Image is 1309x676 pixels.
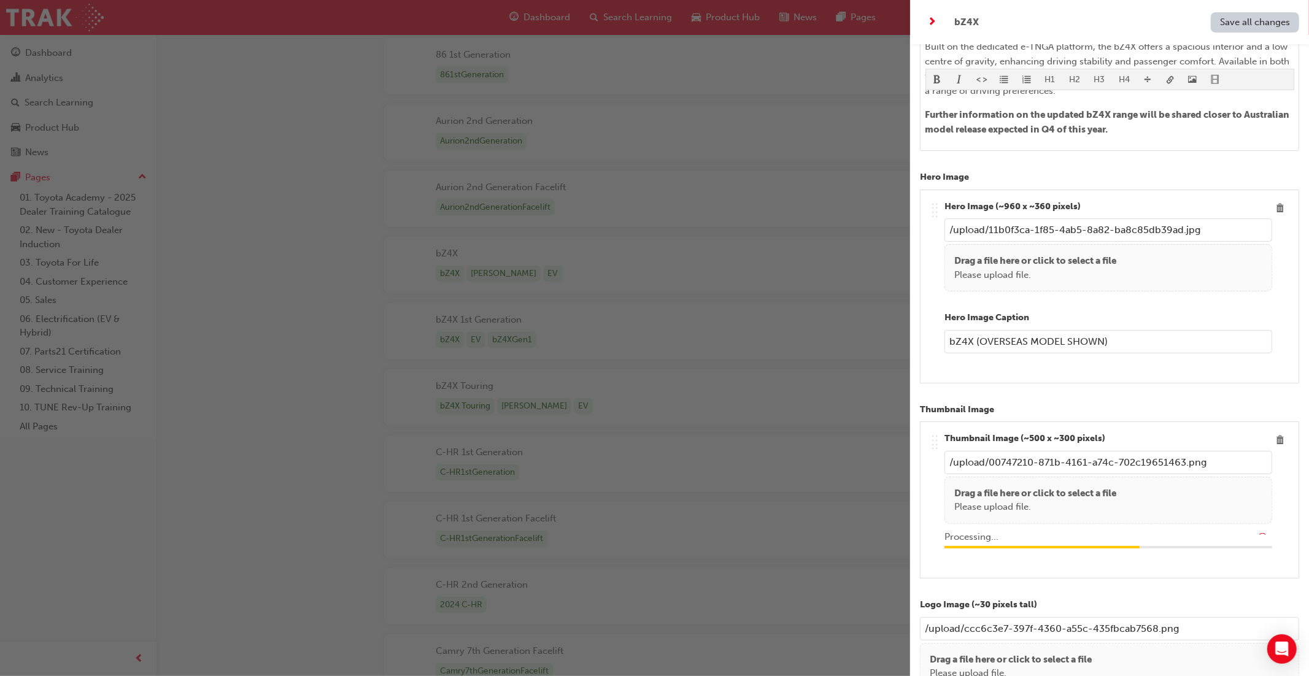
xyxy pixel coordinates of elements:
[933,75,941,86] span: format_bold-icon
[1204,69,1227,90] button: video-icon
[978,75,986,86] span: format_monospace-icon
[1137,69,1159,90] button: divider-icon
[944,432,1272,446] p: Thumbnail Image (~500 x ~300 pixels)
[1143,75,1152,86] span: divider-icon
[925,109,1292,135] span: Further information on the updated bZ4X range will be shared closer to Australian model release e...
[1267,634,1297,664] div: Open Intercom Messenger
[930,200,940,220] div: .. .. .. ..
[926,69,949,90] button: format_bold-icon
[948,69,971,90] button: format_italic-icon
[1211,75,1219,86] span: video-icon
[928,15,937,30] span: next-icon
[1000,75,1008,86] span: format_ul-icon
[954,500,1116,514] p: Please upload file.
[920,171,1299,185] p: Hero Image
[930,653,1092,667] p: Drag a file here or click to select a file
[920,598,1299,612] p: Logo Image (~30 pixels tall)
[1166,75,1175,86] span: link-icon
[944,311,1272,325] p: Hero Image Caption
[993,69,1016,90] button: format_ul-icon
[944,477,1272,524] div: Drag a file here or click to select a filePlease upload file.
[944,531,998,542] span: Processing...
[1272,432,1289,448] button: Delete
[1188,75,1197,86] span: image-icon
[1211,12,1299,33] button: Save all changes
[1087,69,1112,90] button: H3
[1038,69,1062,90] button: H1
[1112,69,1137,90] button: H4
[930,432,940,452] div: .. .. .. ..
[1220,17,1290,28] span: Save all changes
[1159,69,1182,90] button: link-icon
[944,200,1272,214] p: Hero Image (~960 x ~360 pixels)
[954,254,1116,268] p: Drag a file here or click to select a file
[1181,69,1204,90] button: image-icon
[955,75,963,86] span: format_italic-icon
[1062,69,1087,90] button: H2
[954,268,1116,282] p: Please upload file.
[954,15,979,29] span: bZ4X
[925,41,1295,96] span: Built on the dedicated e-TNGA platform, the bZ4X offers a spacious interior and a low centre of g...
[944,244,1272,291] div: Drag a file here or click to select a filePlease upload file.
[954,486,1116,501] p: Drag a file here or click to select a file
[1022,75,1031,86] span: format_ol-icon
[920,403,1299,417] p: Thumbnail Image
[971,69,994,90] button: format_monospace-icon
[1016,69,1038,90] button: format_ol-icon
[1272,200,1289,217] button: Delete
